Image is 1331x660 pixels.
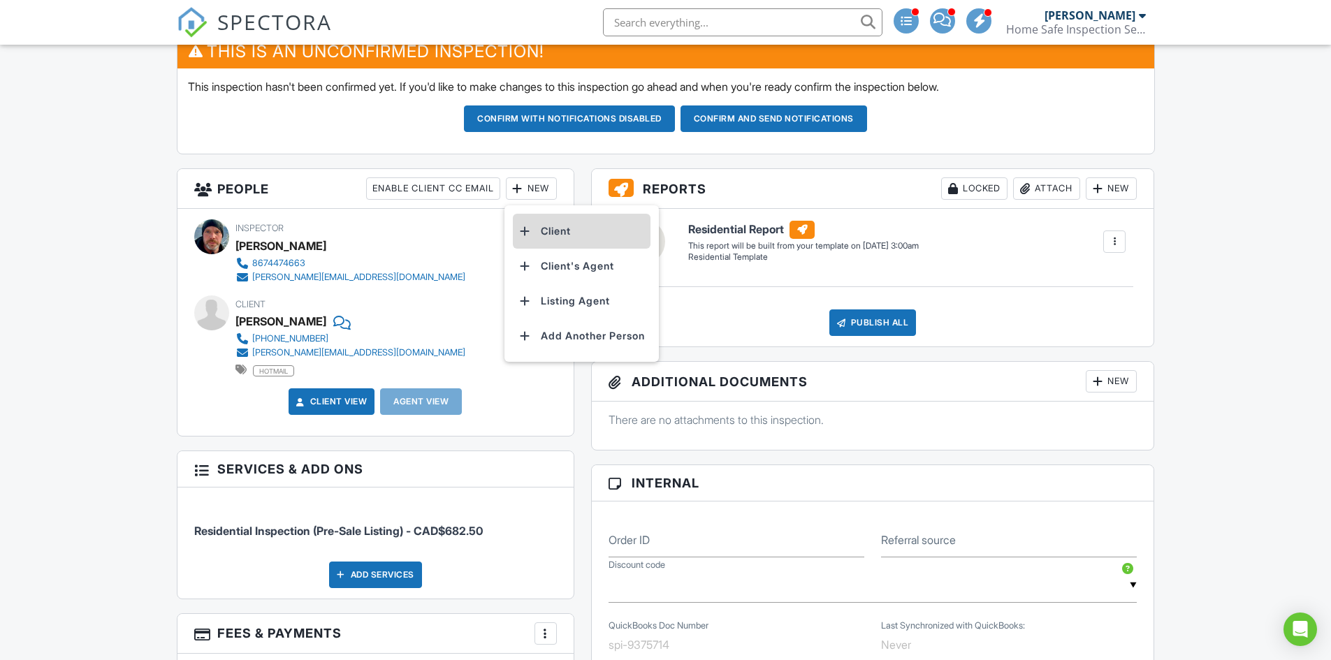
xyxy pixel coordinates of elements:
label: Referral source [881,532,956,548]
label: QuickBooks Doc Number [609,619,708,631]
span: Inspector [235,223,284,233]
img: The Best Home Inspection Software - Spectora [177,7,208,38]
div: 8674474663 [252,258,305,269]
span: Residential Inspection (Pre-Sale Listing) - CAD$682.50 [194,524,483,538]
input: Search everything... [603,8,882,36]
h6: Residential Report [688,221,919,239]
div: Open Intercom Messenger [1283,613,1317,646]
div: [PERSON_NAME] [1045,8,1135,22]
a: [PHONE_NUMBER] [235,332,465,346]
label: Last Synchronized with QuickBooks: [881,619,1025,631]
button: Confirm with notifications disabled [464,105,675,132]
div: [PERSON_NAME] [235,235,326,256]
span: SPECTORA [217,7,332,36]
a: Client View [293,395,368,409]
div: Residential Template [688,251,919,263]
label: Order ID [609,532,650,548]
p: This inspection hasn't been confirmed yet. If you'd like to make changes to this inspection go ah... [188,79,1144,94]
div: Publish All [829,309,917,336]
a: [PERSON_NAME][EMAIL_ADDRESS][DOMAIN_NAME] [235,346,465,360]
span: hotmail [253,365,294,376]
span: Client [235,299,266,309]
a: [PERSON_NAME][EMAIL_ADDRESS][DOMAIN_NAME] [235,270,465,284]
label: Discount code [609,559,665,571]
button: Confirm and send notifications [681,105,867,132]
div: Home Safe Inspection Services [1006,22,1146,36]
div: [PHONE_NUMBER] [252,333,328,344]
li: Service: Residential Inspection (Pre-Sale Listing) [194,498,557,550]
div: Add Services [329,562,422,588]
h3: Services & Add ons [177,451,574,487]
h3: Additional Documents [592,362,1154,402]
div: [PERSON_NAME][EMAIL_ADDRESS][DOMAIN_NAME] [252,272,465,283]
h3: Reports [592,169,1154,209]
div: New [506,177,557,200]
div: Attach [1013,177,1080,200]
div: This report will be built from your template on [DATE] 3:00am [688,240,919,251]
p: There are no attachments to this inspection. [609,412,1137,427]
h3: Internal [592,465,1154,501]
div: New [1086,370,1137,393]
h3: This is an Unconfirmed Inspection! [177,34,1154,68]
a: SPECTORA [177,19,332,48]
div: New [1086,177,1137,200]
h3: People [177,169,574,209]
div: Enable Client CC Email [366,177,500,200]
div: Locked [941,177,1008,200]
a: 8674474663 [235,256,465,270]
div: [PERSON_NAME][EMAIL_ADDRESS][DOMAIN_NAME] [252,347,465,358]
div: [PERSON_NAME] [235,311,326,332]
h3: Fees & Payments [177,614,574,654]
